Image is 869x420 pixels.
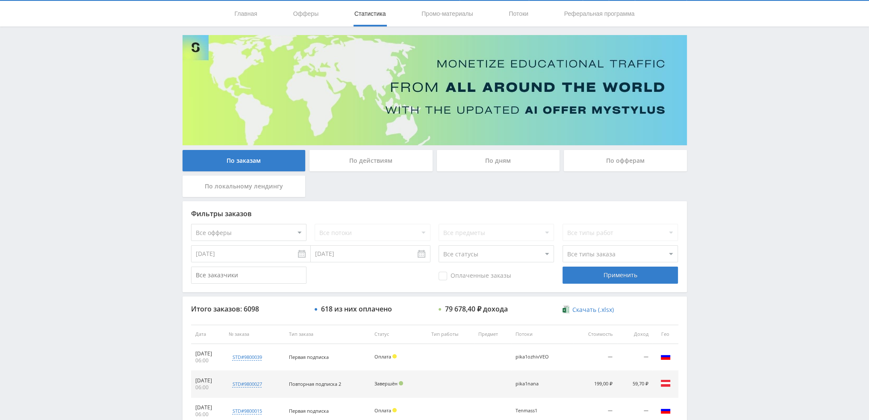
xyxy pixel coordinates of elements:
[374,353,391,360] span: Оплата
[232,408,262,414] div: std#9800015
[321,305,392,313] div: 618 из них оплачено
[289,408,329,414] span: Первая подписка
[573,371,617,398] td: 199,00 ₽
[183,176,306,197] div: По локальному лендингу
[285,325,370,344] th: Тип заказа
[370,325,427,344] th: Статус
[392,354,397,358] span: Холд
[573,325,617,344] th: Стоимость
[427,325,474,344] th: Тип работы
[292,1,320,26] a: Офферы
[516,381,554,387] div: pika1nana
[617,325,652,344] th: Доход
[516,408,554,414] div: Tenmass1
[374,407,391,414] span: Оплата
[573,344,617,371] td: —
[572,306,614,313] span: Скачать (.xlsx)
[374,380,398,387] span: Завершён
[653,325,678,344] th: Гео
[195,357,220,364] div: 06:00
[445,305,508,313] div: 79 678,40 ₽ дохода
[392,408,397,412] span: Холд
[191,305,306,313] div: Итого заказов: 6098
[224,325,284,344] th: № заказа
[617,371,652,398] td: 59,70 ₽
[183,35,687,145] img: Banner
[421,1,474,26] a: Промо-материалы
[474,325,511,344] th: Предмет
[195,350,220,357] div: [DATE]
[309,150,433,171] div: По действиям
[399,381,403,385] span: Подтвержден
[195,377,220,384] div: [DATE]
[564,150,687,171] div: По офферам
[195,404,220,411] div: [DATE]
[191,325,224,344] th: Дата
[660,405,671,415] img: rus.png
[195,411,220,418] div: 06:00
[195,384,220,391] div: 06:00
[289,354,329,360] span: Первая подписка
[437,150,560,171] div: По дням
[508,1,529,26] a: Потоки
[563,305,570,314] img: xlsx
[232,354,262,361] div: std#9800039
[234,1,258,26] a: Главная
[289,381,341,387] span: Повторная подписка 2
[563,1,636,26] a: Реферальная программа
[660,378,671,388] img: aut.png
[563,305,614,314] a: Скачать (.xlsx)
[232,381,262,388] div: std#9800027
[191,267,306,284] input: Все заказчики
[660,351,671,361] img: rus.png
[563,267,678,284] div: Применить
[617,344,652,371] td: —
[353,1,387,26] a: Статистика
[511,325,573,344] th: Потоки
[516,354,554,360] div: pika1ozhivVEO
[439,272,511,280] span: Оплаченные заказы
[183,150,306,171] div: По заказам
[191,210,678,217] div: Фильтры заказов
